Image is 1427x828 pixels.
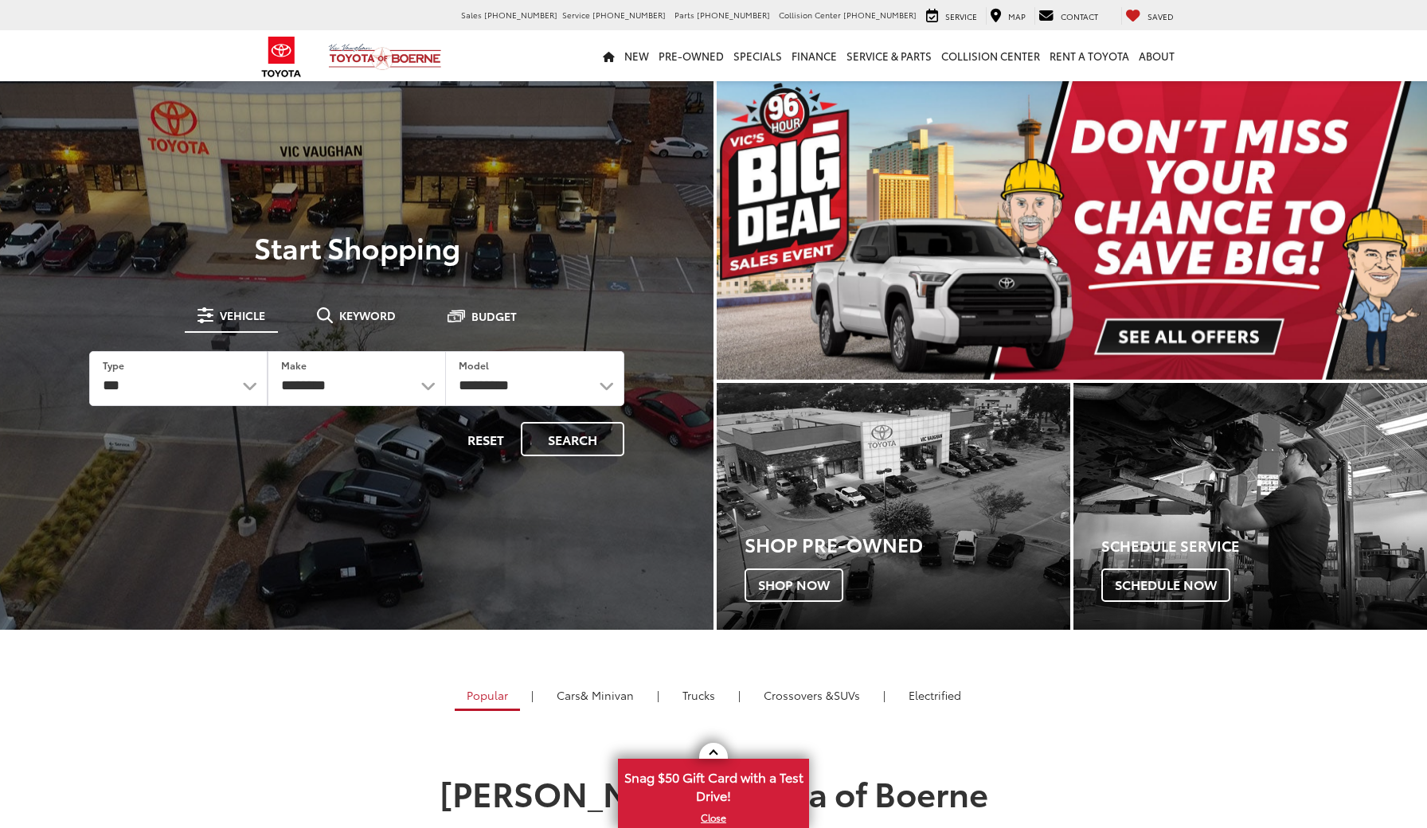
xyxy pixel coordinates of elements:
li: | [879,687,889,703]
a: New [620,30,654,81]
a: Schedule Service Schedule Now [1073,383,1427,631]
span: Map [1008,10,1026,22]
span: Snag $50 Gift Card with a Test Drive! [620,760,807,809]
span: & Minivan [581,687,634,703]
img: Big Deal Sales Event [717,80,1427,380]
img: Toyota [252,31,311,83]
div: Toyota [1073,383,1427,631]
a: Trucks [670,682,727,709]
p: Start Shopping [67,231,647,263]
li: | [653,687,663,703]
span: Crossovers & [764,687,834,703]
span: [PHONE_NUMBER] [592,9,666,21]
button: Search [521,422,624,456]
label: Make [281,358,307,372]
span: Saved [1147,10,1174,22]
a: My Saved Vehicles [1121,7,1178,25]
h4: Schedule Service [1101,538,1427,554]
span: Keyword [339,310,396,321]
a: Cars [545,682,646,709]
button: Reset [454,422,518,456]
a: Finance [787,30,842,81]
a: Electrified [897,682,973,709]
a: Popular [455,682,520,711]
span: Schedule Now [1101,568,1230,602]
span: Service [562,9,590,21]
a: Shop Pre-Owned Shop Now [717,383,1070,631]
li: | [734,687,745,703]
a: Home [598,30,620,81]
span: Service [945,10,977,22]
a: Collision Center [936,30,1045,81]
span: Sales [461,9,482,21]
a: Specials [729,30,787,81]
span: Shop Now [745,568,843,602]
a: Rent a Toyota [1045,30,1134,81]
span: Parts [674,9,694,21]
h1: [PERSON_NAME] Toyota of Boerne [343,774,1084,810]
span: Budget [471,310,517,322]
a: Pre-Owned [654,30,729,81]
span: Contact [1061,10,1098,22]
a: Service [922,7,981,25]
span: [PHONE_NUMBER] [697,9,770,21]
div: Toyota [717,383,1070,631]
a: SUVs [752,682,872,709]
a: Contact [1034,7,1102,25]
label: Type [103,358,124,372]
span: [PHONE_NUMBER] [843,9,917,21]
span: [PHONE_NUMBER] [484,9,557,21]
h3: Shop Pre-Owned [745,533,1070,554]
img: Vic Vaughan Toyota of Boerne [328,43,442,71]
span: Collision Center [779,9,841,21]
section: Carousel section with vehicle pictures - may contain disclaimers. [717,80,1427,380]
span: Vehicle [220,310,265,321]
a: About [1134,30,1179,81]
div: carousel slide number 1 of 1 [717,80,1427,380]
a: Service & Parts: Opens in a new tab [842,30,936,81]
li: | [527,687,538,703]
a: Map [986,7,1030,25]
label: Model [459,358,489,372]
